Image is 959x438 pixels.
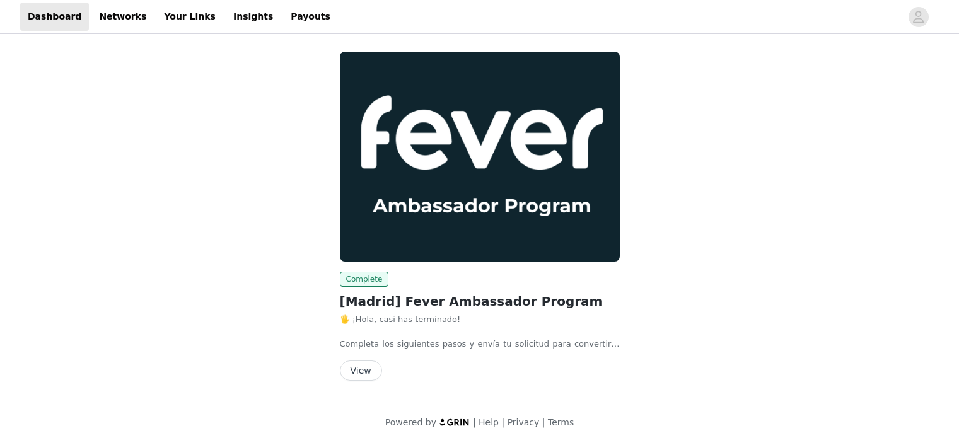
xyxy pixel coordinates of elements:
[156,3,223,31] a: Your Links
[542,417,545,427] span: |
[340,272,389,287] span: Complete
[340,313,620,326] p: 🖐️ ¡Hola, casi has terminado!
[501,417,504,427] span: |
[91,3,154,31] a: Networks
[548,417,574,427] a: Terms
[226,3,281,31] a: Insights
[283,3,338,31] a: Payouts
[912,7,924,27] div: avatar
[385,417,436,427] span: Powered by
[20,3,89,31] a: Dashboard
[340,292,620,311] h2: [Madrid] Fever Ambassador Program
[340,338,620,350] p: Completa los siguientes pasos y envía tu solicitud para convertirte en Fever Ambassador (3 minuto...
[340,360,382,381] button: View
[340,52,620,262] img: Fever Ambassadors
[439,418,470,426] img: logo
[473,417,476,427] span: |
[479,417,499,427] a: Help
[340,366,382,376] a: View
[508,417,540,427] a: Privacy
